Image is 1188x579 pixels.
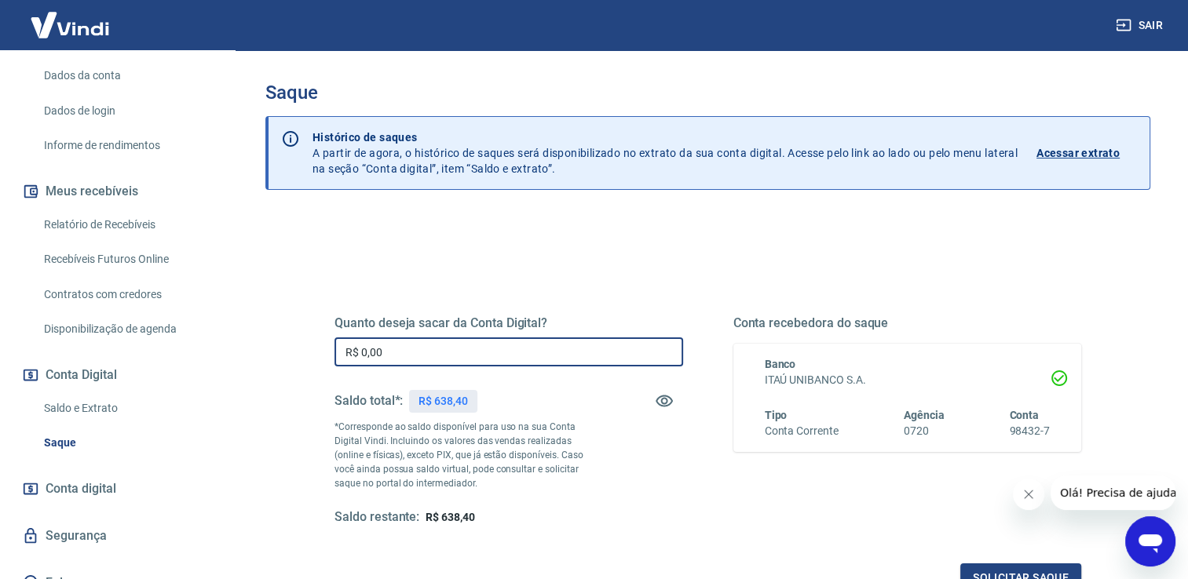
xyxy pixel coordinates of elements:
button: Sair [1113,11,1169,40]
a: Relatório de Recebíveis [38,209,216,241]
button: Conta Digital [19,358,216,392]
span: R$ 638,40 [426,511,475,523]
a: Recebíveis Futuros Online [38,243,216,275]
span: Conta [1009,409,1039,421]
a: Conta digital [19,472,216,506]
img: Vindi [19,1,121,49]
iframe: Fechar mensagem [1013,479,1044,510]
a: Acessar extrato [1036,129,1137,177]
h5: Quanto deseja sacar da Conta Digital? [334,315,683,331]
h3: Saque [265,82,1150,104]
h6: Conta Corrente [765,423,839,439]
a: Informe de rendimentos [38,129,216,162]
span: Banco [765,358,796,370]
iframe: Botão para abrir a janela de mensagens [1125,516,1175,566]
h5: Conta recebedora do saque [733,315,1082,331]
h6: 0720 [904,423,945,439]
p: Acessar extrato [1036,145,1120,161]
p: Histórico de saques [313,129,1018,145]
span: Tipo [765,409,788,421]
a: Dados da conta [38,60,216,92]
h5: Saldo total*: [334,393,403,409]
a: Segurança [19,519,216,553]
span: Conta digital [46,478,116,500]
p: A partir de agora, o histórico de saques será disponibilizado no extrato da sua conta digital. Ac... [313,129,1018,177]
h5: Saldo restante: [334,509,419,526]
a: Dados de login [38,95,216,127]
a: Contratos com credores [38,279,216,311]
a: Saque [38,427,216,459]
p: *Corresponde ao saldo disponível para uso na sua Conta Digital Vindi. Incluindo os valores das ve... [334,420,596,490]
a: Saldo e Extrato [38,392,216,424]
span: Olá! Precisa de ajuda? [9,11,132,24]
span: Agência [904,409,945,421]
button: Meus recebíveis [19,174,216,209]
p: R$ 638,40 [419,393,468,410]
h6: 98432-7 [1009,423,1050,439]
a: Disponibilização de agenda [38,313,216,345]
h6: ITAÚ UNIBANCO S.A. [765,372,1051,388]
iframe: Mensagem da empresa [1051,475,1175,510]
